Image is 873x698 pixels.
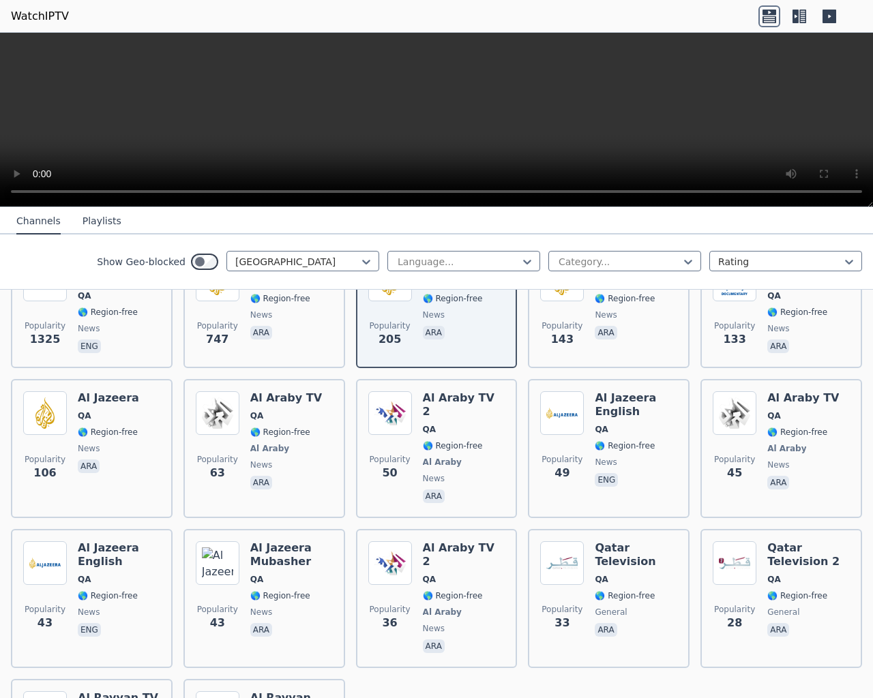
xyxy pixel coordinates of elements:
[210,465,225,481] span: 63
[30,331,61,348] span: 1325
[595,473,618,487] p: eng
[423,639,445,653] p: ara
[250,410,264,421] span: QA
[595,541,677,568] h6: Qatar Television
[713,541,756,585] img: Qatar Television 2
[78,307,138,318] span: 🌎 Region-free
[714,320,755,331] span: Popularity
[767,443,806,454] span: Al Araby
[540,391,584,435] img: Al Jazeera English
[714,454,755,465] span: Popularity
[250,309,272,320] span: news
[250,574,264,585] span: QA
[78,323,100,334] span: news
[423,440,483,451] span: 🌎 Region-free
[595,623,617,637] p: ara
[25,320,65,331] span: Popularity
[595,607,627,618] span: general
[767,410,781,421] span: QA
[11,8,69,25] a: WatchIPTV
[38,615,53,631] span: 43
[554,615,569,631] span: 33
[423,590,483,601] span: 🌎 Region-free
[23,541,67,585] img: Al Jazeera English
[78,541,160,568] h6: Al Jazeera English
[16,209,61,234] button: Channels
[33,465,56,481] span: 106
[542,454,582,465] span: Popularity
[78,443,100,454] span: news
[767,607,799,618] span: general
[423,473,445,484] span: news
[379,331,401,348] span: 205
[78,410,91,421] span: QA
[542,604,582,615] span: Popularity
[595,574,608,585] span: QA
[767,323,789,334] span: news
[595,424,608,435] span: QA
[250,590,310,601] span: 🌎 Region-free
[250,623,272,637] p: ara
[595,326,617,339] p: ara
[78,339,101,353] p: eng
[595,457,617,468] span: news
[210,615,225,631] span: 43
[25,604,65,615] span: Popularity
[423,309,445,320] span: news
[767,574,781,585] span: QA
[767,623,789,637] p: ara
[250,541,333,568] h6: Al Jazeera Mubasher
[197,604,238,615] span: Popularity
[713,391,756,435] img: Al Araby TV
[250,459,272,470] span: news
[723,331,745,348] span: 133
[423,293,483,304] span: 🌎 Region-free
[197,320,238,331] span: Popularity
[370,604,411,615] span: Popularity
[714,604,755,615] span: Popularity
[423,541,505,568] h6: Al Araby TV 2
[196,541,239,585] img: Al Jazeera Mubasher
[767,427,827,438] span: 🌎 Region-free
[250,476,272,489] p: ara
[83,209,121,234] button: Playlists
[423,391,505,419] h6: Al Araby TV 2
[78,290,91,301] span: QA
[727,465,742,481] span: 45
[551,331,574,348] span: 143
[595,309,617,320] span: news
[727,615,742,631] span: 28
[78,607,100,618] span: news
[250,326,272,339] p: ara
[767,476,789,489] p: ara
[767,391,839,405] h6: Al Araby TV
[196,391,239,435] img: Al Araby TV
[23,391,67,435] img: Al Jazeera
[542,320,582,331] span: Popularity
[370,320,411,331] span: Popularity
[595,440,655,451] span: 🌎 Region-free
[78,391,139,405] h6: Al Jazeera
[206,331,228,348] span: 747
[78,427,138,438] span: 🌎 Region-free
[78,459,100,473] p: ara
[423,623,445,634] span: news
[595,590,655,601] span: 🌎 Region-free
[767,541,850,568] h6: Qatar Television 2
[423,424,436,435] span: QA
[423,574,436,585] span: QA
[767,459,789,470] span: news
[423,489,445,503] p: ara
[423,607,462,618] span: Al Araby
[423,326,445,339] p: ara
[423,457,462,468] span: Al Araby
[78,623,101,637] p: eng
[368,541,412,585] img: Al Araby TV 2
[250,427,310,438] span: 🌎 Region-free
[368,391,412,435] img: Al Araby TV 2
[78,574,91,585] span: QA
[197,454,238,465] span: Popularity
[250,293,310,304] span: 🌎 Region-free
[767,290,781,301] span: QA
[78,590,138,601] span: 🌎 Region-free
